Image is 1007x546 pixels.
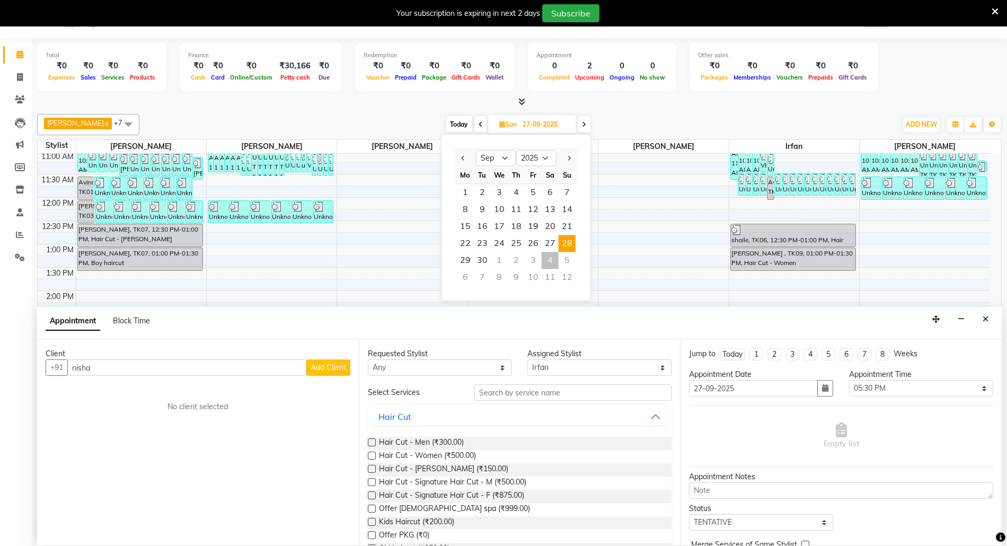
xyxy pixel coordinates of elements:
div: We [491,166,508,183]
div: Unknown, TK23004, 10:55 AM-11:25 AM, Hair Cut - Men (₹300) [109,149,119,172]
div: ₹0 [698,60,731,72]
span: 5 [525,184,542,201]
div: Unknown1, TK22993, 10:55 AM-11:30 AM, Clean up - O3 + (₹1200) [929,149,938,175]
div: Unknown1, TK22993, 11:25 AM-11:55 AM, Hair Cut - Women (₹500) [812,173,818,195]
div: Wednesday, October 1, 2025 [491,252,508,269]
span: Empty list [824,422,859,450]
div: Avinash, TK01, 11:30 AM-12:00 PM, Hair Cut - Men [78,177,93,199]
div: 11:00 AM [39,151,76,162]
button: ADD NEW [903,117,940,132]
div: 2 [572,60,607,72]
div: Tu [474,166,491,183]
div: Unknown1, TK22993, 11:25 AM-11:55 AM, Hair Cut - Women (₹500) [819,173,826,195]
select: Select month [476,151,516,166]
div: No client selected [71,401,325,412]
div: Unknown1, TK22993, 11:30 AM-12:00 PM, Express (Pedicure) (₹700) [946,177,966,199]
div: Unknown1, TK22993, 10:55 AM-11:30 AM, Clean up - O3 + (₹1200) [949,149,957,175]
div: VENKATESH, TK3356165, 10:55 AM-11:25 AM, Hair Cut - Men (₹300) [760,149,766,172]
div: Friday, September 19, 2025 [525,218,542,235]
div: Unknown1, TK22993, 11:30 AM-12:00 PM, Hair Cut - [PERSON_NAME] (₹150) [144,177,159,199]
li: 5 [821,348,835,360]
span: Irfan [729,140,859,153]
div: Total [46,51,158,60]
div: 12:00 PM [40,198,76,209]
div: Wednesday, October 8, 2025 [491,269,508,286]
div: Unknown1, TK22993, 11:30 AM-12:00 PM, Hair Cut - [PERSON_NAME] (₹150) [94,177,110,199]
div: Unknown1, TK22993, 11:00 AM-11:30 AM, Hair Cut - Men (₹300) [312,153,316,175]
div: Assigned Stylist [527,348,672,359]
div: 2:00 PM [44,291,76,302]
div: Jump to [689,348,715,359]
div: Unknown, TK23004, 11:25 AM-11:55 AM, Hair Cut - Men (₹300) [746,173,752,195]
span: Vouchers [774,74,806,81]
span: Hair Cut - Women (₹500.00) [379,450,476,463]
div: Unknown, TK23004, 11:25 AM-11:55 AM, Hair Cut - Men (₹300) [738,173,745,195]
div: Thursday, September 25, 2025 [508,235,525,252]
div: Sunday, September 14, 2025 [559,201,576,218]
div: ₹0 [127,60,158,72]
button: Hair Cut [372,407,668,426]
button: Close [978,311,993,328]
span: Sales [78,74,99,81]
div: Th [508,166,525,183]
div: ₹0 [78,60,99,72]
span: No show [637,74,668,81]
div: Appointment Date [689,369,833,380]
div: Other sales [698,51,870,60]
div: Unknown1, TK22993, 11:00 AM-11:30 AM, Hair Cut - [PERSON_NAME] (₹150) [162,153,171,175]
div: Unknown1, TK22993, 10:45 AM-11:30 AM, Global Colour - Men (₹1000) [268,142,272,175]
span: Memberships [731,74,774,81]
div: Unknown1, TK22993, 12:00 PM-12:30 PM, Hair Cut - Men (₹300) [292,201,312,223]
div: Finance [188,51,333,60]
div: Friday, October 3, 2025 [525,252,542,269]
li: 3 [785,348,799,360]
div: ₹0 [188,60,208,72]
div: ₹0 [774,60,806,72]
div: Unknown, TK23004, 10:55 AM-11:25 AM, Hair Cut - Men (₹300) [99,149,108,172]
button: Next month [564,149,573,166]
input: 2025-09-28 [519,117,572,133]
div: Unknown1, TK22993, 10:45 AM-11:30 AM, Global Colour - Men (₹1000) [258,142,262,175]
div: Unknown, TK23004, 10:55 AM-11:25 AM, Hair Cut - Men (₹300) [88,149,98,172]
div: Saturday, October 4, 2025 [542,252,559,269]
span: Kids Haircut (₹200.00) [379,516,454,530]
span: Expenses [46,74,78,81]
div: Unknown1, TK22993, 12:00 PM-12:30 PM, Women - Below Shoulder (Hair Spa) (₹1500) [185,201,202,223]
div: Stylist [38,140,76,151]
span: 9 [474,201,491,218]
input: yyyy-mm-dd [689,380,818,397]
div: Friday, September 12, 2025 [525,201,542,218]
span: 3 [491,184,508,201]
div: Unknown1, TK22993, 10:45 AM-11:30 AM, Global Colour - Men (₹1000) [252,142,256,175]
div: ₹0 [227,60,275,72]
div: Unknown1, TK22993, 11:30 AM-12:00 PM, Express (Pedicure) (₹700) [861,177,881,199]
div: Monday, September 15, 2025 [457,218,474,235]
span: Hair Cut - Signature Hair Cut - F (₹875.00) [379,490,524,503]
span: Ongoing [607,74,637,81]
span: Cash [188,74,208,81]
span: [PERSON_NAME] [337,140,467,153]
div: Sunday, September 7, 2025 [559,184,576,201]
div: Fr [525,166,542,183]
div: Unknown1, TK22993, 10:45 AM-11:30 AM, Global Colour - Men (₹1000) [263,142,267,175]
span: 28 [559,235,576,252]
div: Unknown1, TK22993, 11:00 AM-11:30 AM, Hair Cut - Men (₹300) [329,153,333,175]
div: Unknown1, TK22993, 12:00 PM-12:30 PM, Women - Below Shoulder (Hair Spa) (₹1500) [95,201,112,223]
div: Thursday, September 18, 2025 [508,218,525,235]
span: Gift Cards [836,74,870,81]
div: Unknown1, TK22993, 11:30 AM-12:00 PM, Express (Pedicure) (₹700) [903,177,923,199]
div: Unknown1, TK22993, 10:55 AM-11:30 AM, Clean up - O3 + (₹1200) [920,149,928,175]
div: Unknown1, TK22993, 11:00 AM-11:30 AM, Hair Cut - Men (₹300) [241,153,245,175]
div: ₹0 [208,60,227,72]
span: Block Time [113,316,150,325]
button: Previous month [459,149,468,166]
span: 24 [491,235,508,252]
div: 0 [607,60,637,72]
div: Wednesday, September 10, 2025 [491,201,508,218]
div: Unknown1, TK22993, 10:45 AM-11:30 AM, Global Colour - Men (₹1000) [274,142,278,175]
div: [PERSON_NAME], TK07, 01:00 PM-01:30 PM, Boy haircut [78,248,202,270]
span: 26 [525,235,542,252]
span: 8 [457,201,474,218]
div: Monday, September 29, 2025 [457,252,474,269]
div: Su [559,166,576,183]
